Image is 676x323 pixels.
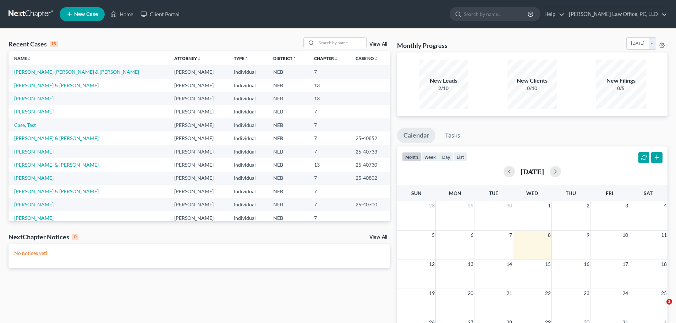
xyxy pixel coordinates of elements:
[174,56,201,61] a: Attorneyunfold_more
[308,211,350,224] td: 7
[583,289,590,297] span: 23
[268,211,308,224] td: NEB
[228,158,267,171] td: Individual
[197,57,201,61] i: unfold_more
[507,85,557,92] div: 0/10
[644,190,653,196] span: Sat
[169,92,228,105] td: [PERSON_NAME]
[521,168,544,175] h2: [DATE]
[586,231,590,239] span: 9
[506,201,513,210] span: 30
[169,185,228,198] td: [PERSON_NAME]
[419,85,468,92] div: 2/10
[169,211,228,224] td: [PERSON_NAME]
[350,132,390,145] td: 25-40852
[464,7,529,21] input: Search by name...
[308,118,350,132] td: 7
[428,201,435,210] span: 28
[107,8,137,21] a: Home
[9,233,78,241] div: NextChapter Notices
[308,92,350,105] td: 13
[411,190,422,196] span: Sun
[14,108,54,115] a: [PERSON_NAME]
[544,289,551,297] span: 22
[268,118,308,132] td: NEB
[506,289,513,297] span: 21
[308,105,350,118] td: 7
[228,172,267,185] td: Individual
[374,57,378,61] i: unfold_more
[228,118,267,132] td: Individual
[660,289,667,297] span: 25
[169,118,228,132] td: [PERSON_NAME]
[169,132,228,145] td: [PERSON_NAME]
[317,38,366,48] input: Search by name...
[308,158,350,171] td: 13
[268,79,308,92] td: NEB
[244,57,249,61] i: unfold_more
[663,201,667,210] span: 4
[547,201,551,210] span: 1
[622,260,629,268] span: 17
[14,162,99,168] a: [PERSON_NAME] & [PERSON_NAME]
[544,260,551,268] span: 15
[397,128,435,143] a: Calendar
[308,185,350,198] td: 7
[14,250,384,257] p: No notices yet!
[622,231,629,239] span: 10
[268,92,308,105] td: NEB
[14,56,31,61] a: Nameunfold_more
[566,190,576,196] span: Thu
[660,231,667,239] span: 11
[234,56,249,61] a: Typeunfold_more
[449,190,461,196] span: Mon
[14,188,99,194] a: [PERSON_NAME] & [PERSON_NAME]
[27,57,31,61] i: unfold_more
[660,260,667,268] span: 18
[467,289,474,297] span: 20
[228,198,267,211] td: Individual
[228,65,267,78] td: Individual
[308,145,350,158] td: 7
[169,158,228,171] td: [PERSON_NAME]
[625,201,629,210] span: 3
[467,201,474,210] span: 29
[596,85,646,92] div: 0/5
[14,175,54,181] a: [PERSON_NAME]
[308,132,350,145] td: 7
[308,79,350,92] td: 13
[14,122,36,128] a: Case, Test
[72,234,78,240] div: 0
[541,8,565,21] a: Help
[369,235,387,240] a: View All
[622,289,629,297] span: 24
[268,132,308,145] td: NEB
[526,190,538,196] span: Wed
[268,185,308,198] td: NEB
[596,77,646,85] div: New Filings
[169,198,228,211] td: [PERSON_NAME]
[308,172,350,185] td: 7
[228,185,267,198] td: Individual
[507,77,557,85] div: New Clients
[268,145,308,158] td: NEB
[169,105,228,118] td: [PERSON_NAME]
[308,65,350,78] td: 7
[268,198,308,211] td: NEB
[169,172,228,185] td: [PERSON_NAME]
[666,299,672,305] span: 1
[428,260,435,268] span: 12
[350,198,390,211] td: 25-40700
[470,231,474,239] span: 6
[509,231,513,239] span: 7
[268,158,308,171] td: NEB
[228,132,267,145] td: Individual
[397,41,447,50] h3: Monthly Progress
[419,77,468,85] div: New Leads
[308,198,350,211] td: 7
[268,65,308,78] td: NEB
[547,231,551,239] span: 8
[14,135,99,141] a: [PERSON_NAME] & [PERSON_NAME]
[74,12,98,17] span: New Case
[421,152,439,162] button: week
